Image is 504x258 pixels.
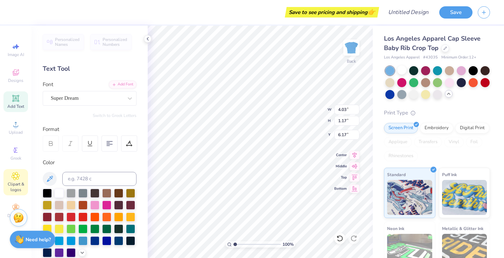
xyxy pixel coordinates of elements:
div: Digital Print [455,123,489,133]
div: Add Font [109,81,136,89]
div: Transfers [414,137,442,147]
button: Save [439,6,472,19]
input: Untitled Design [383,5,434,19]
span: Center [334,153,347,158]
div: Save to see pricing and shipping [287,7,377,18]
span: Upload [9,130,23,135]
div: Color [43,159,136,167]
div: Vinyl [444,137,464,147]
span: Puff Ink [442,171,457,178]
div: Screen Print [384,123,418,133]
span: Los Angeles Apparel [384,55,420,61]
span: Image AI [8,52,24,57]
span: Designs [8,78,23,83]
span: Bottom [334,186,347,191]
span: Minimum Order: 12 + [441,55,476,61]
span: Los Angeles Apparel Cap Sleeve Baby Rib Crop Top [384,34,481,52]
label: Font [43,81,53,89]
div: Rhinestones [384,151,418,161]
span: Greek [10,155,21,161]
span: # 43035 [423,55,438,61]
strong: Need help? [26,236,51,243]
span: Personalized Numbers [103,37,127,47]
img: Puff Ink [442,180,487,215]
span: Standard [387,171,406,178]
span: Top [334,175,347,180]
span: Neon Ink [387,225,404,232]
span: 100 % [282,241,294,247]
input: e.g. 7428 c [62,172,136,186]
div: Format [43,125,137,133]
span: Metallic & Glitter Ink [442,225,483,232]
div: Foil [466,137,482,147]
span: Clipart & logos [3,181,28,193]
span: Add Text [7,104,24,109]
img: Standard [387,180,432,215]
span: Decorate [7,213,24,218]
span: 👉 [367,8,375,16]
div: Applique [384,137,412,147]
div: Back [347,58,356,64]
img: Back [344,41,358,55]
span: Middle [334,164,347,169]
span: Personalized Names [55,37,80,47]
div: Print Type [384,109,490,117]
div: Embroidery [420,123,453,133]
div: Text Tool [43,64,136,74]
button: Switch to Greek Letters [93,113,136,118]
